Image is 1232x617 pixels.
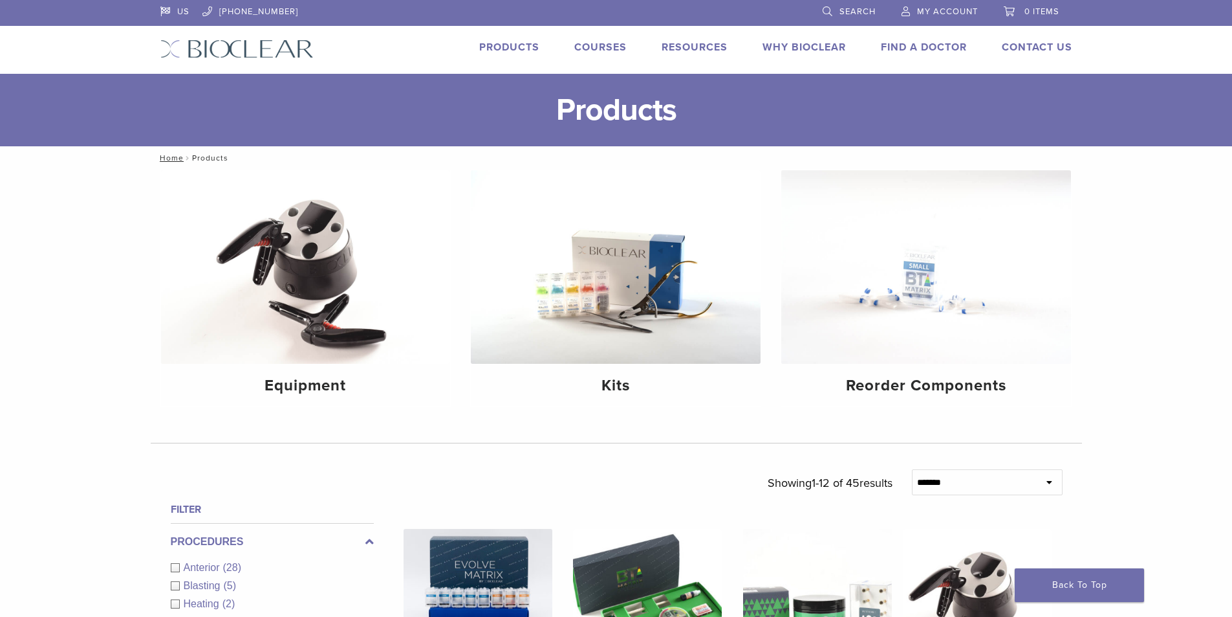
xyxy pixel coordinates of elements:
span: 0 items [1024,6,1059,17]
span: (28) [223,562,241,573]
span: (5) [223,580,236,591]
a: Contact Us [1002,41,1072,54]
nav: Products [151,146,1082,170]
span: (2) [222,598,235,609]
a: Products [479,41,539,54]
h4: Reorder Components [792,374,1061,398]
img: Bioclear [160,39,314,58]
span: Heating [184,598,222,609]
span: Search [839,6,876,17]
a: Why Bioclear [762,41,846,54]
p: Showing results [768,469,892,497]
h4: Equipment [171,374,440,398]
span: Blasting [184,580,224,591]
a: Resources [662,41,728,54]
span: 1-12 of 45 [812,476,859,490]
a: Courses [574,41,627,54]
a: Back To Top [1015,568,1144,602]
a: Equipment [161,170,451,406]
a: Home [156,153,184,163]
img: Kits [471,170,761,364]
img: Equipment [161,170,451,364]
h4: Kits [481,374,750,398]
a: Reorder Components [781,170,1071,406]
a: Find A Doctor [881,41,967,54]
span: / [184,155,192,161]
a: Kits [471,170,761,406]
label: Procedures [171,534,374,550]
h4: Filter [171,502,374,517]
span: My Account [917,6,978,17]
span: Anterior [184,562,223,573]
img: Reorder Components [781,170,1071,364]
